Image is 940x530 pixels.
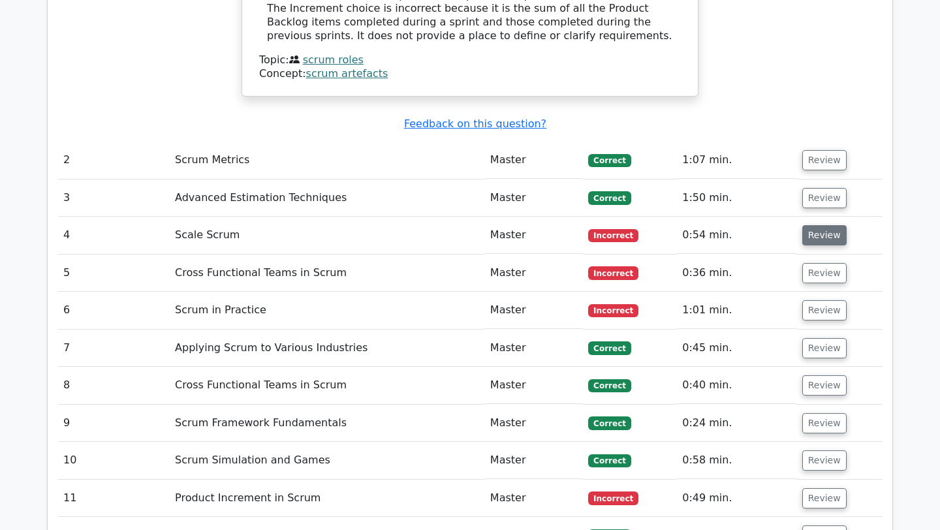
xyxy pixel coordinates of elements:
td: 3 [58,179,170,217]
td: Master [485,292,583,329]
td: Master [485,179,583,217]
td: Master [485,255,583,292]
td: 0:36 min. [677,255,797,292]
td: 6 [58,292,170,329]
span: Correct [588,416,631,429]
td: 5 [58,255,170,292]
td: Cross Functional Teams in Scrum [170,255,485,292]
td: Applying Scrum to Various Industries [170,330,485,367]
span: Correct [588,191,631,204]
button: Review [802,375,847,396]
span: Correct [588,154,631,167]
span: Correct [588,341,631,354]
a: scrum artefacts [306,67,388,80]
td: 2 [58,142,170,179]
span: Correct [588,454,631,467]
td: 1:01 min. [677,292,797,329]
td: 0:24 min. [677,405,797,442]
td: 0:49 min. [677,480,797,517]
td: 0:58 min. [677,442,797,479]
button: Review [802,300,847,320]
td: Master [485,480,583,517]
td: Scale Scrum [170,217,485,254]
button: Review [802,263,847,283]
button: Review [802,188,847,208]
span: Correct [588,379,631,392]
td: Master [485,405,583,442]
td: Master [485,142,583,179]
td: Master [485,367,583,404]
button: Review [802,450,847,471]
button: Review [802,488,847,508]
span: Incorrect [588,304,638,317]
a: scrum roles [303,54,364,66]
td: 9 [58,405,170,442]
td: 11 [58,480,170,517]
td: 1:50 min. [677,179,797,217]
td: 0:40 min. [677,367,797,404]
button: Review [802,225,847,245]
div: Concept: [259,67,681,81]
td: Master [485,217,583,254]
td: 0:54 min. [677,217,797,254]
span: Incorrect [588,229,638,242]
button: Review [802,150,847,170]
td: Cross Functional Teams in Scrum [170,367,485,404]
td: 7 [58,330,170,367]
td: 4 [58,217,170,254]
button: Review [802,413,847,433]
td: 1:07 min. [677,142,797,179]
a: Feedback on this question? [404,117,546,130]
td: 0:45 min. [677,330,797,367]
td: Master [485,330,583,367]
td: Scrum in Practice [170,292,485,329]
button: Review [802,338,847,358]
div: Topic: [259,54,681,67]
td: Advanced Estimation Techniques [170,179,485,217]
td: Product Increment in Scrum [170,480,485,517]
span: Incorrect [588,266,638,279]
span: Incorrect [588,491,638,505]
td: Scrum Framework Fundamentals [170,405,485,442]
td: 8 [58,367,170,404]
td: 10 [58,442,170,479]
td: Scrum Metrics [170,142,485,179]
td: Scrum Simulation and Games [170,442,485,479]
td: Master [485,442,583,479]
